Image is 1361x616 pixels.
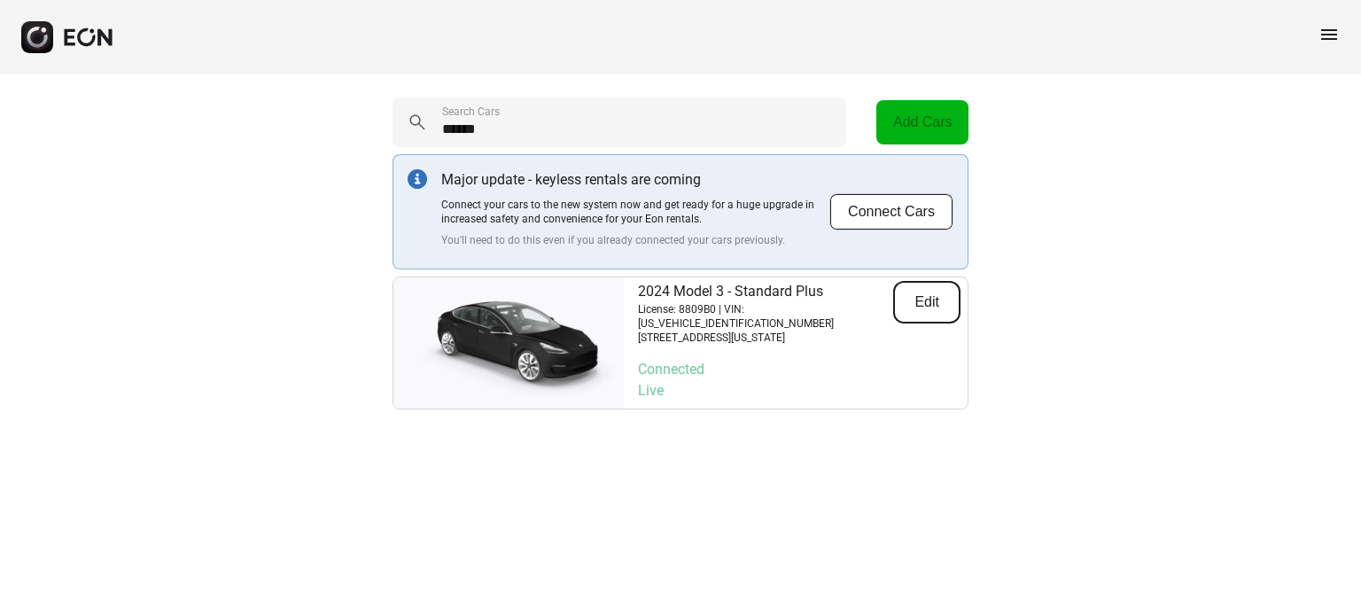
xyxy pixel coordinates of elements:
p: Major update - keyless rentals are coming [441,169,829,191]
p: Live [638,380,960,402]
span: menu [1318,24,1340,45]
button: Edit [893,281,960,324]
p: Connected [638,359,960,380]
p: [STREET_ADDRESS][US_STATE] [638,331,893,345]
p: You'll need to do this even if you already connected your cars previously. [441,233,829,247]
button: Connect Cars [829,193,953,230]
img: car [393,285,624,401]
label: Search Cars [442,105,500,119]
p: Connect your cars to the new system now and get ready for a huge upgrade in increased safety and ... [441,198,829,226]
p: License: 8809B0 | VIN: [US_VEHICLE_IDENTIFICATION_NUMBER] [638,302,893,331]
p: 2024 Model 3 - Standard Plus [638,281,893,302]
img: info [408,169,427,189]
